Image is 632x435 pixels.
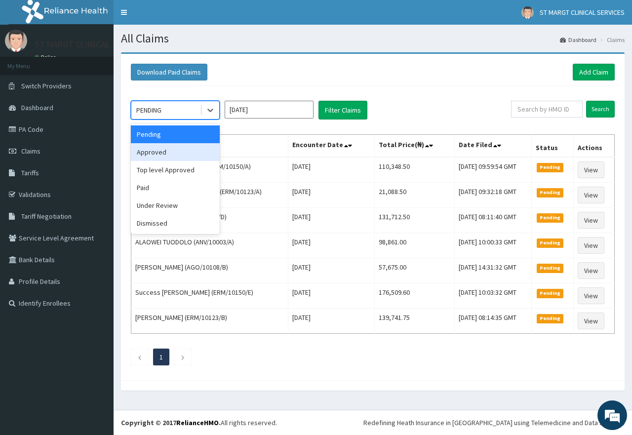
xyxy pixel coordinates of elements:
td: [DATE] [288,258,374,283]
div: Dismissed [131,214,220,232]
td: [PERSON_NAME] (AGO/10108/B) [131,258,288,283]
div: Under Review [131,197,220,214]
h1: All Claims [121,32,625,45]
div: Top level Approved [131,161,220,179]
img: User Image [5,30,27,52]
td: [DATE] [288,183,374,208]
a: View [578,313,604,329]
td: [DATE] [288,233,374,258]
a: Page 1 is your current page [159,353,163,361]
span: Pending [537,163,564,172]
input: Search [586,101,615,118]
a: View [578,187,604,203]
a: View [578,237,604,254]
div: Paid [131,179,220,197]
a: Next page [181,353,185,361]
div: Redefining Heath Insurance in [GEOGRAPHIC_DATA] using Telemedicine and Data Science! [363,418,625,428]
td: [DATE] [288,283,374,309]
th: Status [531,135,574,158]
a: Previous page [137,353,142,361]
a: Add Claim [573,64,615,80]
a: View [578,287,604,304]
img: User Image [521,6,534,19]
button: Download Paid Claims [131,64,207,80]
td: 139,741.75 [374,309,454,334]
td: [DATE] [288,309,374,334]
span: Pending [537,264,564,273]
p: ST MARGT CLINICAL SERVICES [35,40,148,49]
td: [DATE] 10:00:33 GMT [454,233,531,258]
td: 176,509.60 [374,283,454,309]
footer: All rights reserved. [114,410,632,435]
th: Date Filed [454,135,531,158]
td: [DATE] 08:11:40 GMT [454,208,531,233]
span: Pending [537,238,564,247]
td: [DATE] [288,157,374,183]
span: Pending [537,289,564,298]
div: Pending [131,125,220,143]
a: View [578,212,604,229]
input: Select Month and Year [225,101,314,119]
td: [DATE] 14:31:32 GMT [454,258,531,283]
td: [DATE] 08:14:35 GMT [454,309,531,334]
a: View [578,161,604,178]
div: Approved [131,143,220,161]
span: Tariff Negotiation [21,212,72,221]
td: ALAOWEI TUODOLO (ANV/10003/A) [131,233,288,258]
td: 57,675.00 [374,258,454,283]
span: ST MARGT CLINICAL SERVICES [540,8,625,17]
th: Encounter Date [288,135,374,158]
th: Actions [574,135,615,158]
a: Dashboard [560,36,596,44]
span: Pending [537,188,564,197]
th: Total Price(₦) [374,135,454,158]
input: Search by HMO ID [511,101,583,118]
td: Success [PERSON_NAME] (ERM/10150/E) [131,283,288,309]
td: 21,088.50 [374,183,454,208]
td: [PERSON_NAME] (ERM/10123/B) [131,309,288,334]
span: Switch Providers [21,81,72,90]
a: RelianceHMO [176,418,219,427]
span: Dashboard [21,103,53,112]
td: 98,861.00 [374,233,454,258]
a: View [578,262,604,279]
span: Tariffs [21,168,39,177]
td: [DATE] 09:59:54 GMT [454,157,531,183]
div: PENDING [136,105,161,115]
span: Pending [537,314,564,323]
td: 131,712.50 [374,208,454,233]
span: Pending [537,213,564,222]
span: Claims [21,147,40,156]
button: Filter Claims [318,101,367,119]
a: Online [35,54,58,61]
strong: Copyright © 2017 . [121,418,221,427]
td: [DATE] 10:03:32 GMT [454,283,531,309]
td: [DATE] [288,208,374,233]
td: 110,348.50 [374,157,454,183]
li: Claims [597,36,625,44]
td: [DATE] 09:32:18 GMT [454,183,531,208]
